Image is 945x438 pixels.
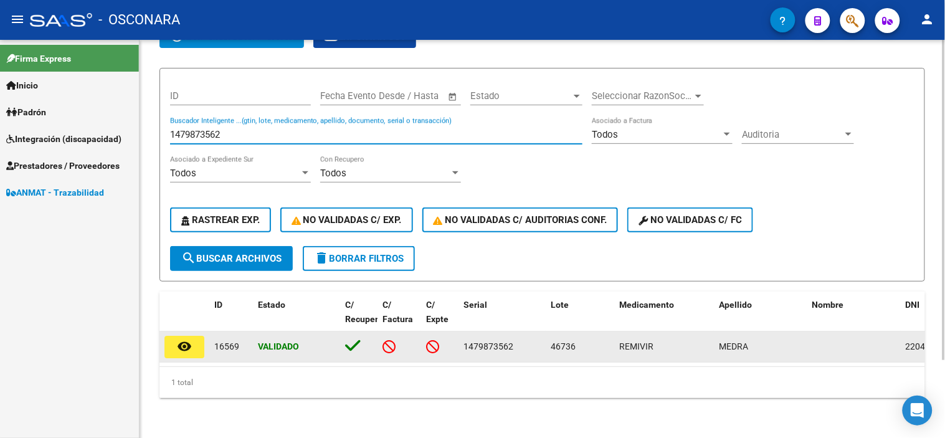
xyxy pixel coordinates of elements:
[378,292,421,346] datatable-header-cell: C/ Factura
[614,292,714,346] datatable-header-cell: Medicamento
[422,207,619,232] button: No Validadas c/ Auditorias Conf.
[258,341,299,351] strong: Validado
[314,250,329,265] mat-icon: delete
[303,246,415,271] button: Borrar Filtros
[592,129,618,140] span: Todos
[6,52,71,65] span: Firma Express
[181,214,260,226] span: Rastrear Exp.
[159,367,925,398] div: 1 total
[619,300,674,310] span: Medicamento
[6,159,120,173] span: Prestadores / Proveedores
[639,214,742,226] span: No validadas c/ FC
[253,292,340,346] datatable-header-cell: Estado
[551,300,569,310] span: Lote
[719,341,748,351] span: MEDRA
[421,292,458,346] datatable-header-cell: C/ Expte
[340,292,378,346] datatable-header-cell: C/ Recupero
[592,90,693,102] span: Seleccionar RazonSocial
[181,250,196,265] mat-icon: search
[627,207,753,232] button: No validadas c/ FC
[903,396,933,426] div: Open Intercom Messenger
[214,300,222,310] span: ID
[714,292,807,346] datatable-header-cell: Apellido
[314,253,404,264] span: Borrar Filtros
[214,341,239,351] span: 16569
[807,292,901,346] datatable-header-cell: Nombre
[906,300,920,310] span: DNI
[812,300,844,310] span: Nombre
[382,300,413,324] span: C/ Factura
[446,90,460,104] button: Open calendar
[10,12,25,27] mat-icon: menu
[170,168,196,179] span: Todos
[280,207,413,232] button: No Validadas c/ Exp.
[742,129,843,140] span: Auditoria
[170,207,271,232] button: Rastrear Exp.
[6,105,46,119] span: Padrón
[434,214,607,226] span: No Validadas c/ Auditorias Conf.
[169,31,294,42] span: forzar actualizacion
[719,300,752,310] span: Apellido
[320,168,346,179] span: Todos
[551,341,576,351] span: 46736
[619,341,653,351] span: REMIVIR
[170,246,293,271] button: Buscar Archivos
[209,292,253,346] datatable-header-cell: ID
[920,12,935,27] mat-icon: person
[470,90,571,102] span: Estado
[6,186,104,199] span: ANMAT - Trazabilidad
[426,300,449,324] span: C/ Expte
[181,253,282,264] span: Buscar Archivos
[6,132,121,146] span: Integración (discapacidad)
[292,214,402,226] span: No Validadas c/ Exp.
[382,90,442,102] input: Fecha fin
[458,292,546,346] datatable-header-cell: Serial
[98,6,180,34] span: - OSCONARA
[323,31,406,42] span: Exportar CSV
[320,90,371,102] input: Fecha inicio
[177,339,192,354] mat-icon: remove_red_eye
[6,79,38,92] span: Inicio
[258,300,285,310] span: Estado
[463,341,513,351] span: 1479873562
[546,292,614,346] datatable-header-cell: Lote
[345,300,383,324] span: C/ Recupero
[463,300,487,310] span: Serial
